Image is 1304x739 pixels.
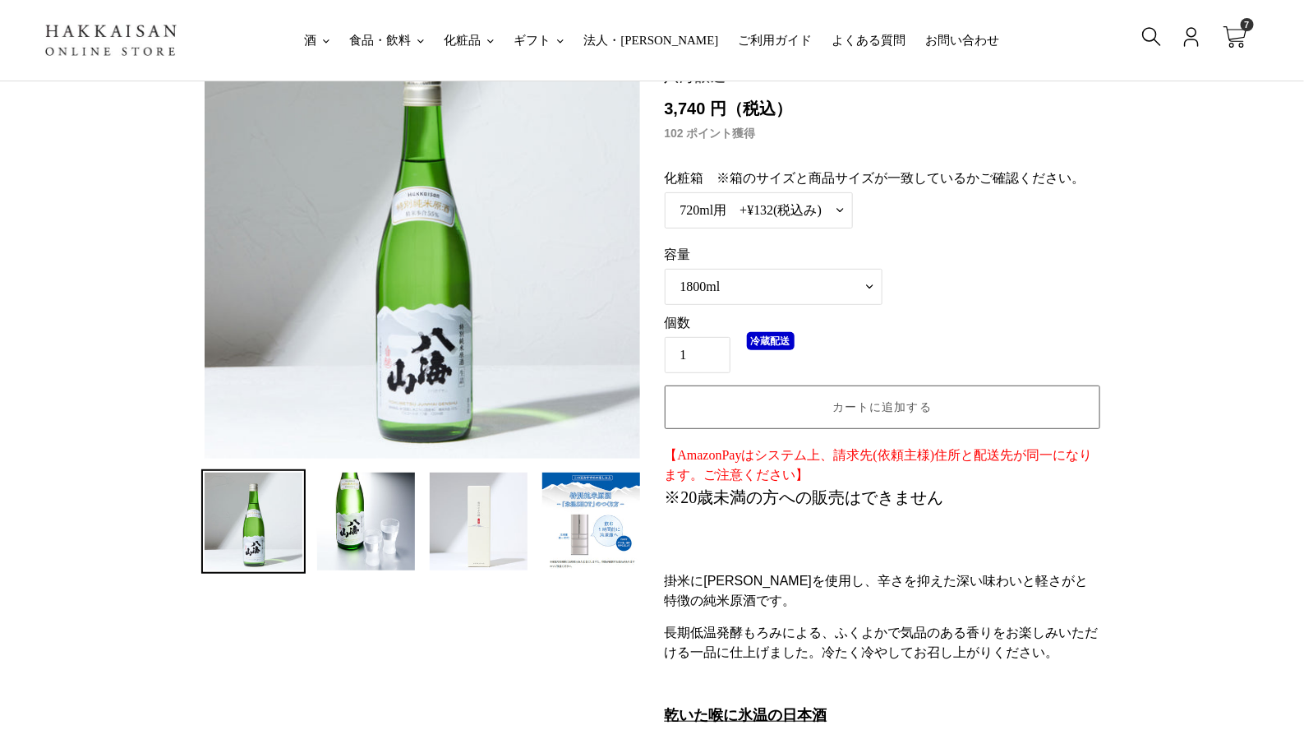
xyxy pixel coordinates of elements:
[665,707,827,723] strong: 乾いた喉に氷温の日本酒
[665,623,1100,663] p: 長期低温発酵もろみによる、ふくよかで気品のある香りをお楽しみいただける一品に仕上げました。冷たく冷やしてお召し上がりください。
[1214,16,1259,65] a: 7
[665,571,1100,611] p: 掛米に[PERSON_NAME]を使用し、辛さを抑えた深い味わいと軽さがと特徴の純米原酒です。
[665,99,793,118] span: 3,740 円（税込）
[203,471,304,572] img: 画像をギャラリービューアに読み込む, 特別純米原酒 八海山
[687,127,756,140] span: ポイント獲得
[665,313,730,333] label: 個数
[824,28,915,53] a: よくある質問
[665,446,1100,485] p: 【AmazonPayはシステム上、請求先(依頼主様)住所と配送先が同一になります。ご注意ください】
[583,34,718,48] span: 法人・[PERSON_NAME]
[45,25,177,55] img: HAKKAISAN ONLINE STORE
[730,28,821,53] a: ご利用ガイド
[349,34,411,48] span: 食品・飲料
[444,34,481,48] span: 化粧品
[665,169,1100,188] label: 化粧箱 ※箱のサイズと商品サイズが一致しているかご確認ください。
[665,245,882,265] label: 容量
[665,386,1100,430] button: カートに追加する
[316,471,417,572] img: 画像をギャラリービューアに読み込む, 特別純米原酒 八海山
[739,34,813,48] span: ご利用ガイド
[747,332,795,350] li: 冷蔵配送
[918,28,1008,53] a: お問い合わせ
[1245,21,1250,30] span: 7
[665,127,684,140] span: 102
[514,34,551,48] span: ギフト
[541,471,642,572] img: 画像をギャラリービューアに読み込む, 特別純米原酒 八海山
[832,400,932,413] span: カートに追加する
[304,34,316,48] span: 酒
[832,34,906,48] span: よくある質問
[665,485,1100,510] p: ※20歳未満の方への販売はできません
[926,34,1000,48] span: お問い合わせ
[428,471,529,572] img: 画像をギャラリービューアに読み込む, 特別純米原酒 八海山
[575,28,726,53] a: 法人・[PERSON_NAME]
